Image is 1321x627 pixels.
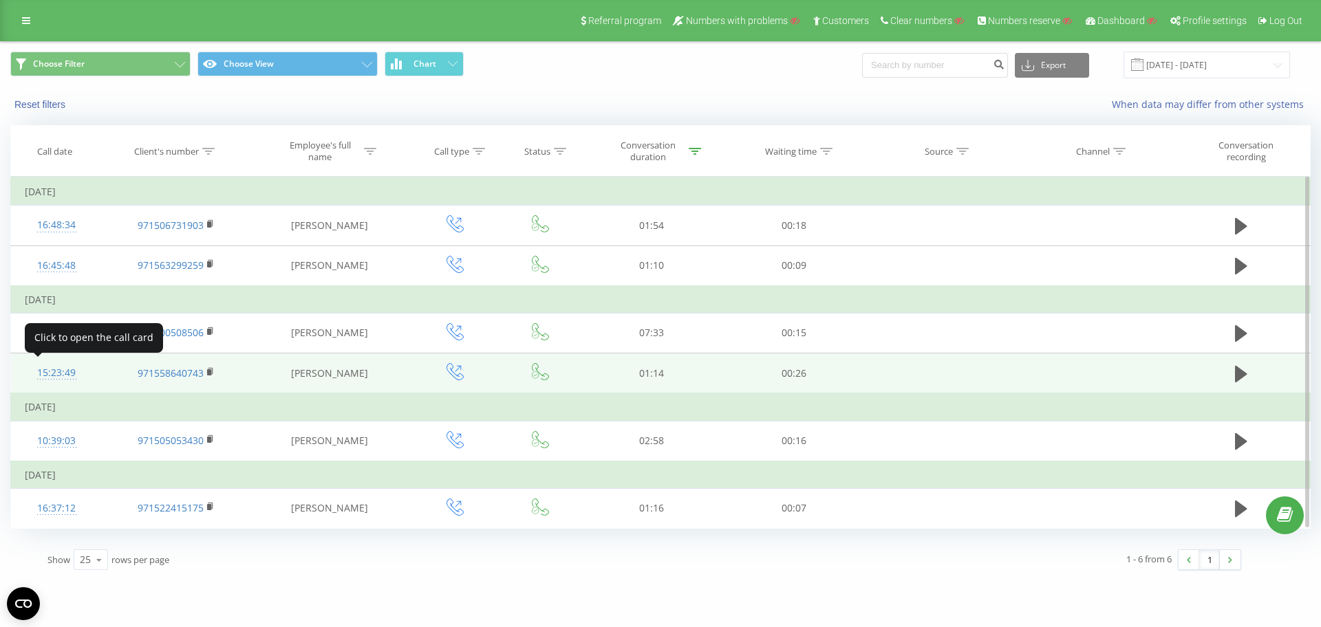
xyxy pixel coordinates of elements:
[1183,15,1247,26] span: Profile settings
[25,320,88,346] div: 15:40:03
[1015,53,1089,78] button: Export
[25,212,88,239] div: 16:48:34
[925,146,953,157] div: Source
[1112,98,1311,111] a: When data may differ from other systems
[1269,15,1302,26] span: Log Out
[25,252,88,279] div: 16:45:48
[10,52,191,76] button: Choose Filter
[11,178,1311,206] td: [DATE]
[581,421,723,461] td: 02:58
[524,146,550,157] div: Status
[890,15,952,26] span: Clear numbers
[385,52,464,76] button: Chart
[1076,146,1110,157] div: Channel
[138,219,204,232] a: 971506731903
[25,428,88,454] div: 10:39:03
[7,587,40,620] button: Open CMP widget
[250,313,409,353] td: [PERSON_NAME]
[250,488,409,528] td: [PERSON_NAME]
[111,553,169,566] span: rows per page
[723,488,866,528] td: 00:07
[80,553,91,566] div: 25
[10,98,72,111] button: Reset filters
[134,146,199,157] div: Client's number
[25,323,163,353] div: Click to open the call card
[988,15,1060,26] span: Numbers reserve
[1199,550,1220,569] a: 1
[1201,140,1291,163] div: Conversation recording
[25,495,88,522] div: 16:37:12
[723,206,866,245] td: 00:18
[138,501,204,514] a: 971522415175
[11,393,1311,421] td: [DATE]
[581,353,723,394] td: 01:14
[11,461,1311,489] td: [DATE]
[581,488,723,528] td: 01:16
[138,366,204,379] a: 971558640743
[250,245,409,286] td: [PERSON_NAME]
[581,206,723,245] td: 01:54
[612,140,685,163] div: Conversation duration
[723,245,866,286] td: 00:09
[197,52,378,76] button: Choose View
[723,421,866,461] td: 00:16
[25,360,88,386] div: 15:23:49
[138,326,204,339] a: 971500508506
[11,286,1311,313] td: [DATE]
[37,146,72,157] div: Call date
[723,313,866,353] td: 00:15
[250,421,409,461] td: [PERSON_NAME]
[581,313,723,353] td: 07:33
[33,58,85,69] span: Choose Filter
[765,146,817,157] div: Waiting time
[414,59,436,69] span: Chart
[686,15,788,26] span: Numbers with problems
[138,258,204,272] a: 971563299259
[862,53,1008,78] input: Search by number
[434,146,469,157] div: Call type
[1097,15,1145,26] span: Dashboard
[47,553,70,566] span: Show
[723,353,866,394] td: 00:26
[822,15,869,26] span: Customers
[250,206,409,245] td: [PERSON_NAME]
[250,353,409,394] td: [PERSON_NAME]
[1126,552,1172,566] div: 1 - 6 from 6
[588,15,661,26] span: Referral program
[280,140,361,163] div: Employee's full name
[581,245,723,286] td: 01:10
[138,434,204,447] a: 971505053430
